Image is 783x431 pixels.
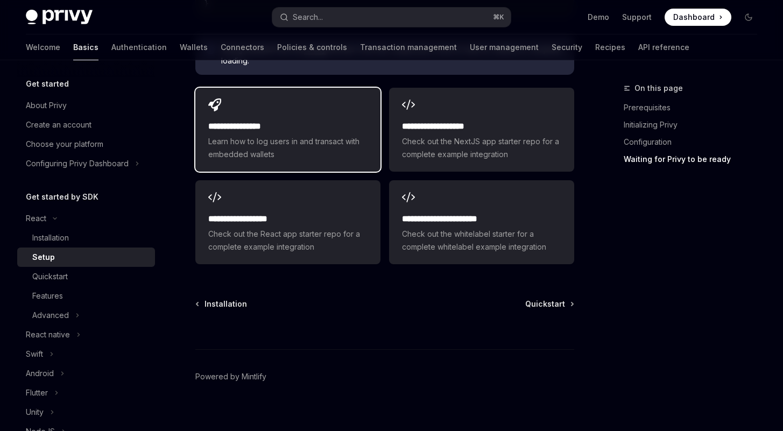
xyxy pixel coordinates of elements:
button: Toggle Swift section [17,344,155,364]
a: Prerequisites [624,99,766,116]
img: dark logo [26,10,93,25]
a: Policies & controls [277,34,347,60]
div: Flutter [26,386,48,399]
div: Create an account [26,118,91,131]
span: Learn how to log users in and transact with embedded wallets [208,135,368,161]
a: API reference [638,34,689,60]
a: Waiting for Privy to be ready [624,151,766,168]
a: Installation [196,299,247,309]
span: Quickstart [525,299,565,309]
a: Quickstart [17,267,155,286]
span: Installation [204,299,247,309]
span: Dashboard [673,12,715,23]
button: Open search [272,8,510,27]
a: Basics [73,34,98,60]
h5: Get started [26,77,69,90]
button: Toggle React section [17,209,155,228]
div: React native [26,328,70,341]
span: On this page [634,82,683,95]
a: Demo [588,12,609,23]
a: **** **** **** **** ***Check out the whitelabel starter for a complete whitelabel example integra... [389,180,574,264]
a: Authentication [111,34,167,60]
div: Swift [26,348,43,361]
a: Features [17,286,155,306]
a: Powered by Mintlify [195,371,266,382]
h5: Get started by SDK [26,190,98,203]
button: Toggle Android section [17,364,155,383]
div: Quickstart [32,270,68,283]
a: Configuration [624,133,766,151]
a: Dashboard [665,9,731,26]
div: Setup [32,251,55,264]
button: Toggle React native section [17,325,155,344]
a: Choose your platform [17,135,155,154]
div: Advanced [32,309,69,322]
a: Installation [17,228,155,248]
a: Connectors [221,34,264,60]
a: Security [552,34,582,60]
button: Toggle Flutter section [17,383,155,402]
span: Check out the NextJS app starter repo for a complete example integration [402,135,561,161]
a: **** **** **** *Learn how to log users in and transact with embedded wallets [195,88,380,172]
span: ⌘ K [493,13,504,22]
button: Toggle Advanced section [17,306,155,325]
div: Search... [293,11,323,24]
a: Create an account [17,115,155,135]
div: Features [32,289,63,302]
a: Support [622,12,652,23]
a: Recipes [595,34,625,60]
div: Unity [26,406,44,419]
div: Android [26,367,54,380]
a: Wallets [180,34,208,60]
div: Choose your platform [26,138,103,151]
button: Toggle dark mode [740,9,757,26]
a: Initializing Privy [624,116,766,133]
a: Transaction management [360,34,457,60]
span: Check out the whitelabel starter for a complete whitelabel example integration [402,228,561,253]
a: Setup [17,248,155,267]
a: Welcome [26,34,60,60]
span: Check out the React app starter repo for a complete example integration [208,228,368,253]
a: Quickstart [525,299,573,309]
a: **** **** **** ***Check out the React app starter repo for a complete example integration [195,180,380,264]
div: About Privy [26,99,67,112]
a: **** **** **** ****Check out the NextJS app starter repo for a complete example integration [389,88,574,172]
a: About Privy [17,96,155,115]
div: Installation [32,231,69,244]
div: Configuring Privy Dashboard [26,157,129,170]
div: React [26,212,46,225]
button: Toggle Unity section [17,402,155,422]
button: Toggle Configuring Privy Dashboard section [17,154,155,173]
a: User management [470,34,539,60]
